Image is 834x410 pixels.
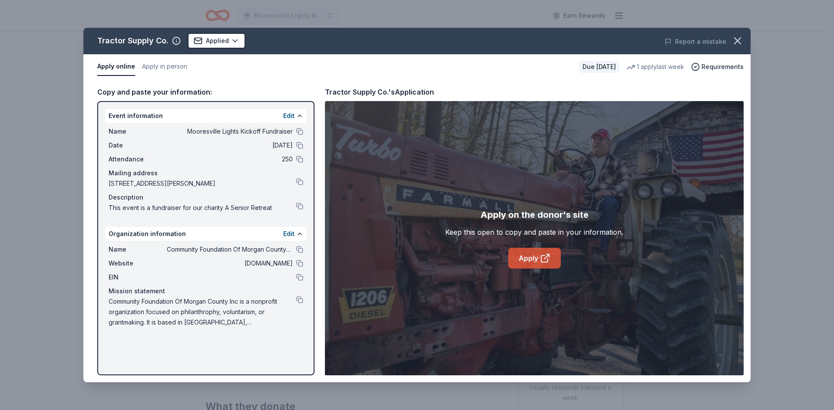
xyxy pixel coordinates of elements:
[109,244,167,255] span: Name
[167,154,293,164] span: 250
[691,62,744,72] button: Requirements
[109,192,303,203] div: Description
[109,272,167,282] span: EIN
[109,296,296,328] span: Community Foundation Of Morgan County Inc is a nonprofit organization focused on philanthrophy, v...
[626,62,684,72] div: 1 apply last week
[283,111,295,121] button: Edit
[325,86,434,98] div: Tractor Supply Co.'s Application
[109,258,167,269] span: Website
[480,208,589,222] div: Apply on the donor's site
[105,109,307,123] div: Event information
[665,36,726,47] button: Report a mistake
[167,126,293,137] span: Mooresville Lights Kickoff Fundraiser
[508,248,561,269] a: Apply
[167,258,293,269] span: [DOMAIN_NAME]
[445,227,623,237] div: Keep this open to copy and paste in your information.
[283,229,295,239] button: Edit
[109,203,296,213] span: This event is a fundraiser for our charity A Senior Retreat
[142,58,187,76] button: Apply in person
[167,244,293,255] span: Community Foundation Of Morgan County Inc
[97,58,135,76] button: Apply online
[188,33,245,49] button: Applied
[109,140,167,151] span: Date
[109,126,167,137] span: Name
[109,178,296,189] span: [STREET_ADDRESS][PERSON_NAME]
[702,62,744,72] span: Requirements
[206,36,229,46] span: Applied
[579,61,619,73] div: Due [DATE]
[97,86,314,98] div: Copy and paste your information:
[109,168,303,178] div: Mailing address
[97,34,169,48] div: Tractor Supply Co.
[109,154,167,164] span: Attendance
[109,286,303,296] div: Mission statement
[167,140,293,151] span: [DATE]
[105,227,307,241] div: Organization information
